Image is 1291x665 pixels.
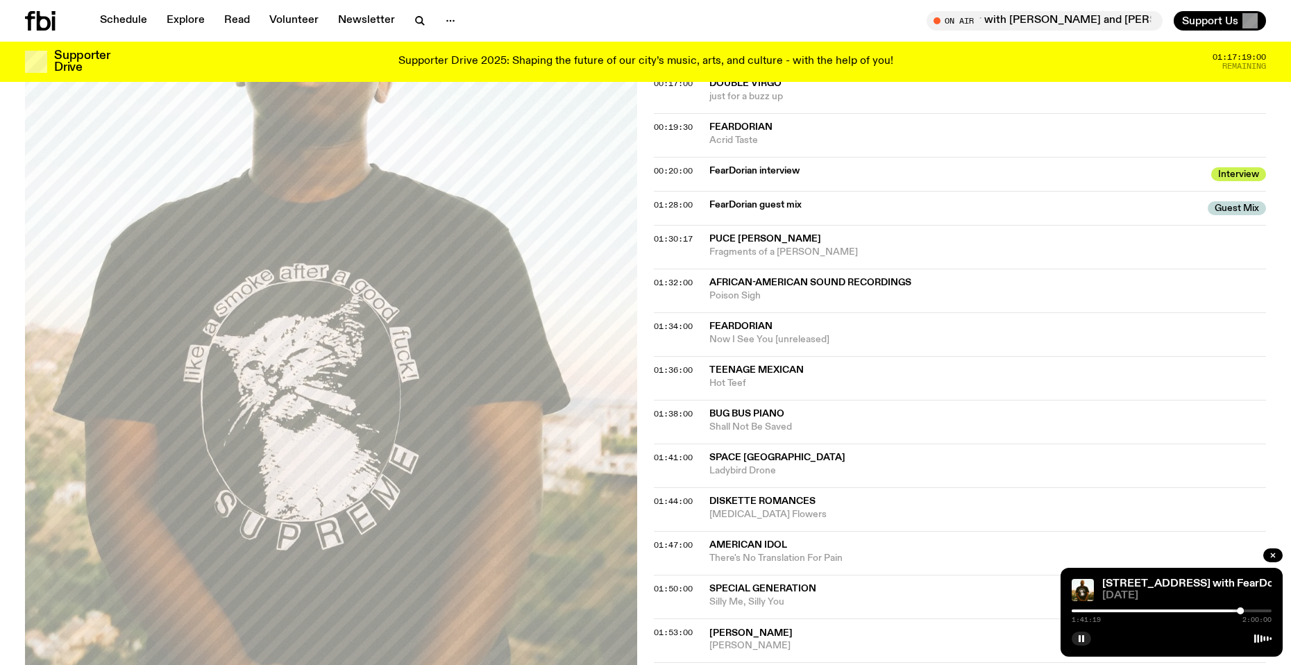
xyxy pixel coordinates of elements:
span: 01:41:00 [654,452,693,463]
button: 01:32:00 [654,279,693,287]
span: Shall Not Be Saved [709,421,1266,434]
span: 01:34:00 [654,321,693,332]
span: 01:47:00 [654,539,693,550]
button: 01:53:00 [654,629,693,637]
span: Ladybird Drone [709,464,1266,478]
span: 00:19:30 [654,121,693,133]
button: 01:44:00 [654,498,693,505]
h3: Supporter Drive [54,50,110,74]
span: Teenage Mexican [709,365,804,375]
button: 01:28:00 [654,201,693,209]
button: 01:47:00 [654,541,693,549]
span: [MEDICAL_DATA] Flowers [709,508,1266,521]
a: Explore [158,11,213,31]
a: Newsletter [330,11,403,31]
span: 01:38:00 [654,408,693,419]
span: American Idol [709,540,787,550]
button: 01:30:17 [654,235,693,243]
span: Poison Sigh [709,289,1266,303]
button: 00:17:00 [654,80,693,87]
button: 01:36:00 [654,367,693,374]
button: 01:50:00 [654,585,693,593]
span: 01:30:17 [654,233,693,244]
span: Guest Mix [1208,201,1266,215]
span: Silly Me, Silly You [709,596,1266,609]
span: FearDorian [709,122,773,132]
span: 1:41:19 [1072,616,1101,623]
span: Diskette Romances [709,496,816,506]
span: [PERSON_NAME] [709,628,793,638]
span: Bug Bus Piano [709,409,784,419]
span: 01:53:00 [654,627,693,638]
span: 01:28:00 [654,199,693,210]
span: 00:20:00 [654,165,693,176]
span: FearDorian interview [709,165,1203,178]
span: African-American Sound Recordings [709,278,911,287]
span: [DATE] [1102,591,1272,601]
span: 2:00:00 [1242,616,1272,623]
span: Double Virgo [709,78,782,88]
span: 01:50:00 [654,583,693,594]
a: Read [216,11,258,31]
button: On AirThe Allnighter with [PERSON_NAME] and [PERSON_NAME] [927,11,1163,31]
a: Volunteer [261,11,327,31]
span: FearDorian guest mix [709,199,1199,212]
a: Schedule [92,11,155,31]
span: Now I See You [unreleased] [709,333,1266,346]
span: Interview [1211,167,1266,181]
span: Space [GEOGRAPHIC_DATA] [709,453,845,462]
span: 01:32:00 [654,277,693,288]
span: There's No Translation For Pain [709,552,1266,565]
span: 01:44:00 [654,496,693,507]
span: 01:36:00 [654,364,693,376]
span: Puce [PERSON_NAME] [709,234,821,244]
button: Support Us [1174,11,1266,31]
span: Special Generation [709,584,816,594]
span: 00:17:00 [654,78,693,89]
p: Supporter Drive 2025: Shaping the future of our city’s music, arts, and culture - with the help o... [398,56,893,68]
span: Acrid Taste [709,134,1266,147]
span: 01:17:19:00 [1213,53,1266,61]
span: FearDorian [709,321,773,331]
span: Support Us [1182,15,1238,27]
span: Hot Teef [709,377,1266,390]
button: 00:20:00 [654,167,693,175]
span: Fragments of a [PERSON_NAME] [709,246,1266,259]
button: 01:38:00 [654,410,693,418]
button: 01:34:00 [654,323,693,330]
button: 01:41:00 [654,454,693,462]
span: [PERSON_NAME] [709,639,1266,653]
span: just for a buzz up [709,90,1266,103]
span: Remaining [1222,62,1266,70]
button: 00:19:30 [654,124,693,131]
